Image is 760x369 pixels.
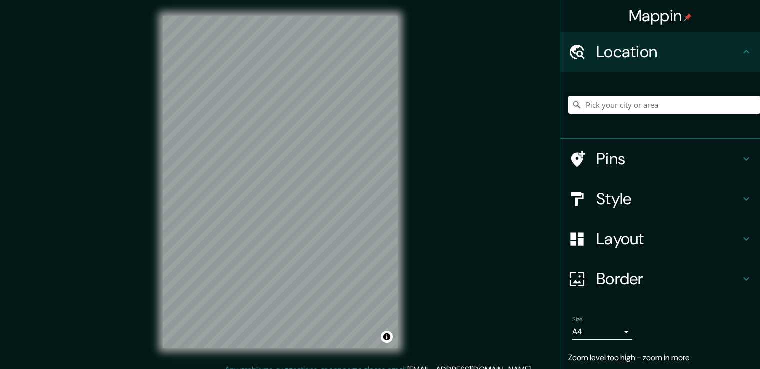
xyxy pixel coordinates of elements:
[381,331,393,343] button: Toggle attribution
[671,330,749,358] iframe: Help widget launcher
[560,179,760,219] div: Style
[684,13,692,21] img: pin-icon.png
[596,42,740,62] h4: Location
[596,149,740,169] h4: Pins
[596,189,740,209] h4: Style
[596,229,740,249] h4: Layout
[568,352,752,364] p: Zoom level too high - zoom in more
[596,269,740,289] h4: Border
[568,96,760,114] input: Pick your city or area
[560,139,760,179] div: Pins
[560,219,760,259] div: Layout
[163,16,398,348] canvas: Map
[560,259,760,299] div: Border
[572,324,632,340] div: A4
[560,32,760,72] div: Location
[572,315,583,324] label: Size
[629,6,692,26] h4: Mappin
